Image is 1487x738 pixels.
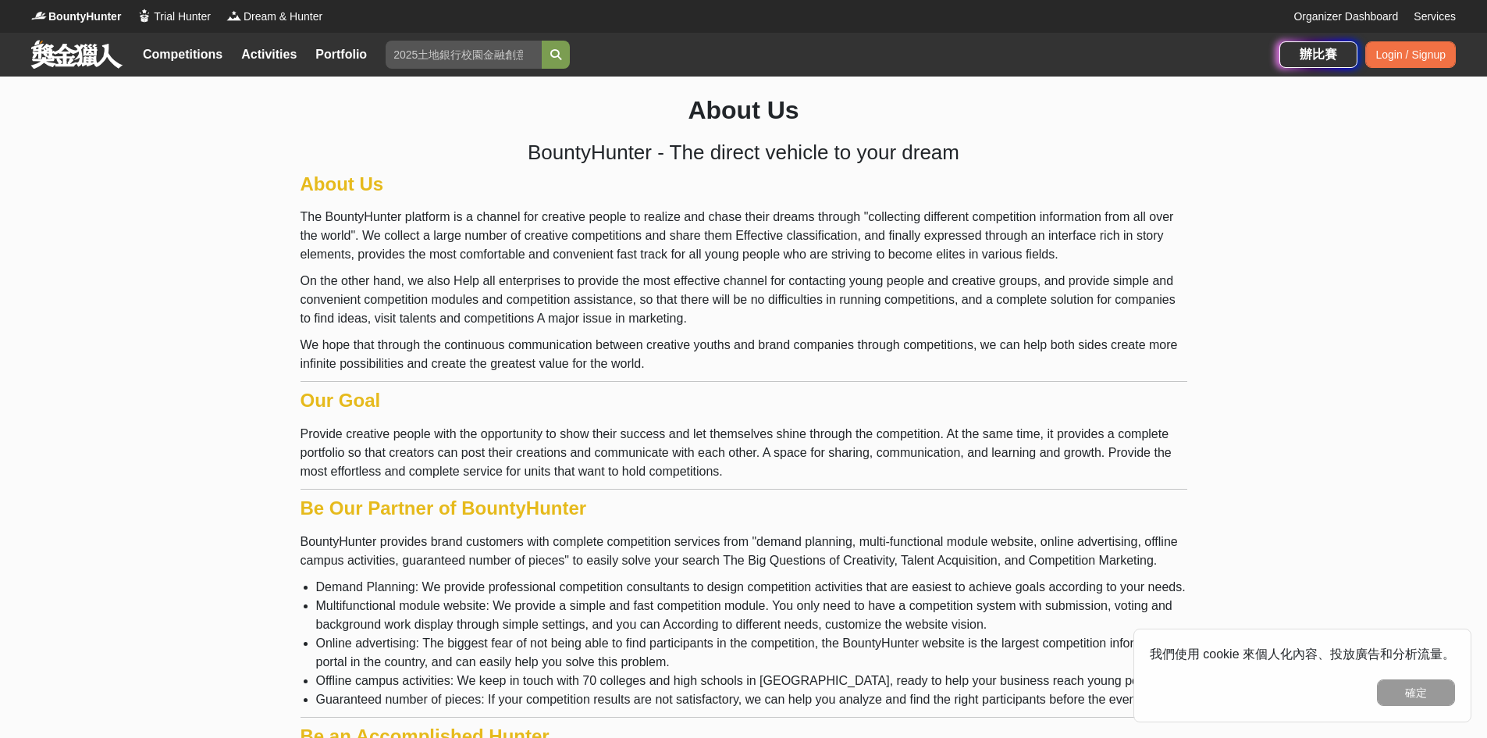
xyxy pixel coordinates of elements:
[226,8,242,23] img: Logo
[301,497,1187,520] h3: Be Our Partner of BountyHunter
[301,95,1187,125] h1: About Us
[154,9,211,25] span: Trial Hunter
[1279,41,1357,68] a: 辦比賽
[316,597,1187,634] li: Multifunctional module website: We provide a simple and fast competition module. You only need to...
[137,44,229,66] a: Competitions
[301,390,1187,412] h3: Our Goal
[1365,41,1456,68] div: Login / Signup
[316,672,1187,690] li: Offline campus activities: We keep in touch with 70 colleges and high schools in [GEOGRAPHIC_DATA...
[301,336,1187,373] p: We hope that through the continuous communication between creative youths and brand companies thr...
[1150,647,1455,661] span: 我們使用 cookie 來個人化內容、投放廣告和分析流量。
[301,272,1187,328] p: On the other hand, we also Help all enterprises to provide the most effective channel for contact...
[1293,9,1398,25] a: Organizer Dashboard
[1377,679,1455,706] button: 確定
[31,8,47,23] img: Logo
[309,44,373,66] a: Portfolio
[226,9,322,25] a: LogoDream & Hunter
[1414,9,1456,25] a: Services
[235,44,303,66] a: Activities
[137,8,152,23] img: Logo
[31,9,121,25] a: LogoBountyHunter
[316,578,1187,597] li: Demand Planning: We provide professional competition consultants to design competition activities...
[301,173,1187,196] h3: About Us
[301,533,1187,570] p: BountyHunter provides brand customers with complete competition services from "demand planning, m...
[137,9,211,25] a: LogoTrial Hunter
[301,425,1187,481] p: Provide creative people with the opportunity to show their success and let themselves shine throu...
[48,9,121,25] span: BountyHunter
[244,9,322,25] span: Dream & Hunter
[316,634,1187,672] li: Online advertising: The biggest fear of not being able to find participants in the competition, t...
[316,690,1187,709] li: Guaranteed number of pieces: If your competition results are not satisfactory, we can help you an...
[301,208,1187,264] p: The BountyHunter platform is a channel for creative people to realize and chase their dreams thro...
[301,141,1187,165] h2: BountyHunter - The direct vehicle to your dream
[386,41,542,69] input: 2025土地銀行校園金融創意挑戰賽：從你出發 開啟智慧金融新頁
